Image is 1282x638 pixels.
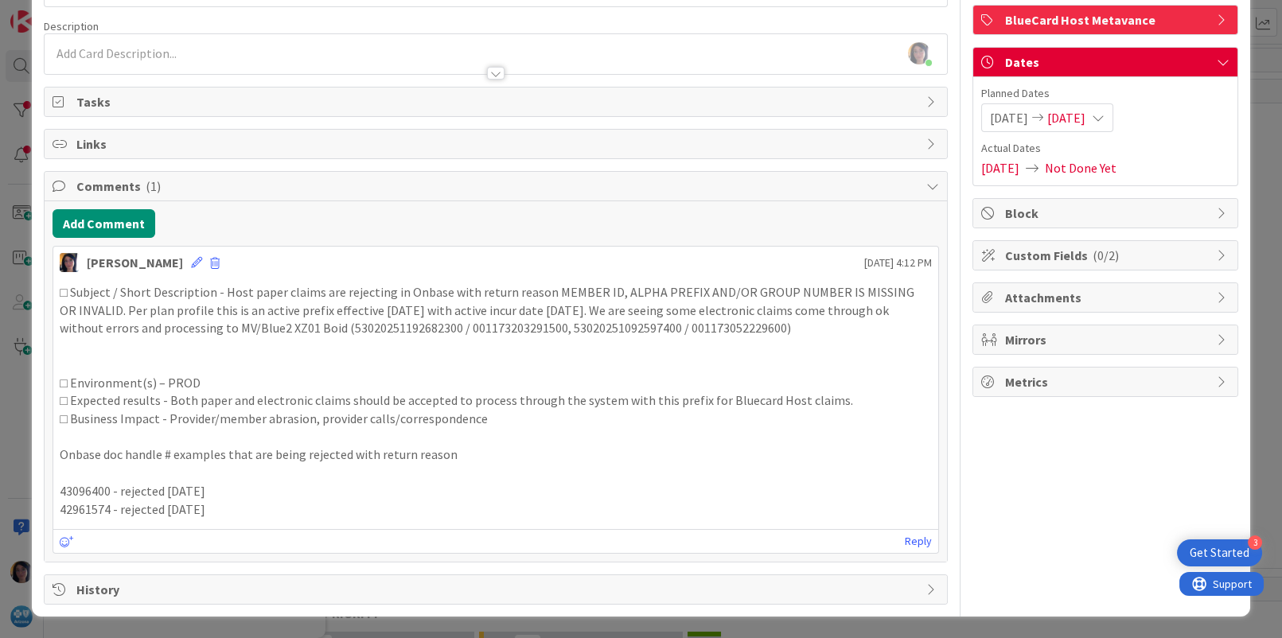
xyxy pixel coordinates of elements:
p: 43096400 - rejected [DATE] [60,482,931,500]
span: Custom Fields [1005,246,1209,265]
div: Open Get Started checklist, remaining modules: 3 [1177,539,1262,566]
span: Dates [1005,53,1209,72]
p: 42961574 - rejected [DATE] [60,500,931,519]
span: Actual Dates [981,140,1229,157]
span: History [76,580,918,599]
p: □ Expected results - Both paper and electronic claims should be accepted to process through the s... [60,391,931,410]
span: [DATE] 4:12 PM [864,255,932,271]
a: Reply [905,531,932,551]
span: Block [1005,204,1209,223]
span: Not Done Yet [1045,158,1116,177]
span: Planned Dates [981,85,1229,102]
p: □ Subject / Short Description - Host paper claims are rejecting in Onbase with return reason MEMB... [60,283,931,337]
span: Mirrors [1005,330,1209,349]
div: [PERSON_NAME] [87,253,183,272]
span: ( 1 ) [146,178,161,194]
span: BlueCard Host Metavance [1005,10,1209,29]
img: 6opDD3BK3MiqhSbxlYhxNxWf81ilPuNy.jpg [908,42,930,64]
span: Attachments [1005,288,1209,307]
button: Add Comment [53,209,155,238]
img: TC [60,253,79,272]
span: Tasks [76,92,918,111]
p: □ Environment(s) – PROD [60,374,931,392]
div: Get Started [1190,545,1249,561]
span: [DATE] [981,158,1019,177]
p: Onbase doc handle # examples that are being rejected with return reason [60,445,931,464]
span: [DATE] [990,108,1028,127]
span: Links [76,134,918,154]
span: Comments [76,177,918,196]
span: ( 0/2 ) [1093,247,1119,263]
span: Support [33,2,72,21]
p: □ Business Impact - Provider/member abrasion, provider calls/correspondence [60,410,931,428]
span: Metrics [1005,372,1209,391]
div: 3 [1248,535,1262,550]
span: [DATE] [1047,108,1085,127]
span: Description [44,19,99,33]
